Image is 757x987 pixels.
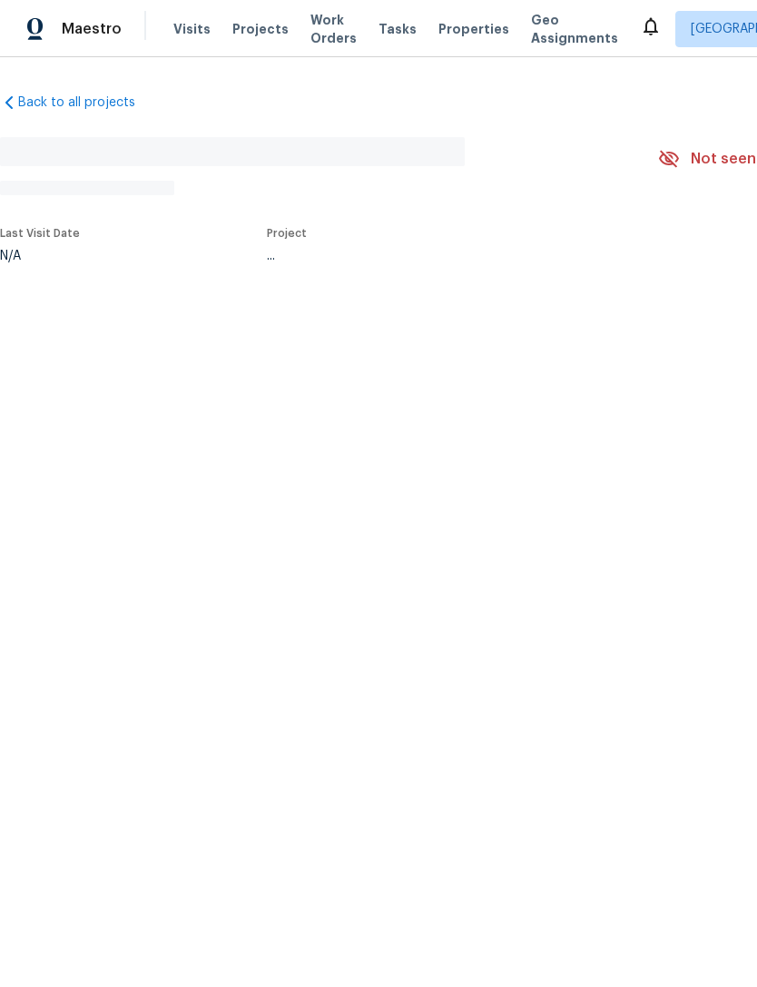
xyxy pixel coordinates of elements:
[531,11,618,47] span: Geo Assignments
[62,20,122,38] span: Maestro
[173,20,211,38] span: Visits
[267,250,615,262] div: ...
[378,23,417,35] span: Tasks
[438,20,509,38] span: Properties
[267,228,307,239] span: Project
[310,11,357,47] span: Work Orders
[232,20,289,38] span: Projects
